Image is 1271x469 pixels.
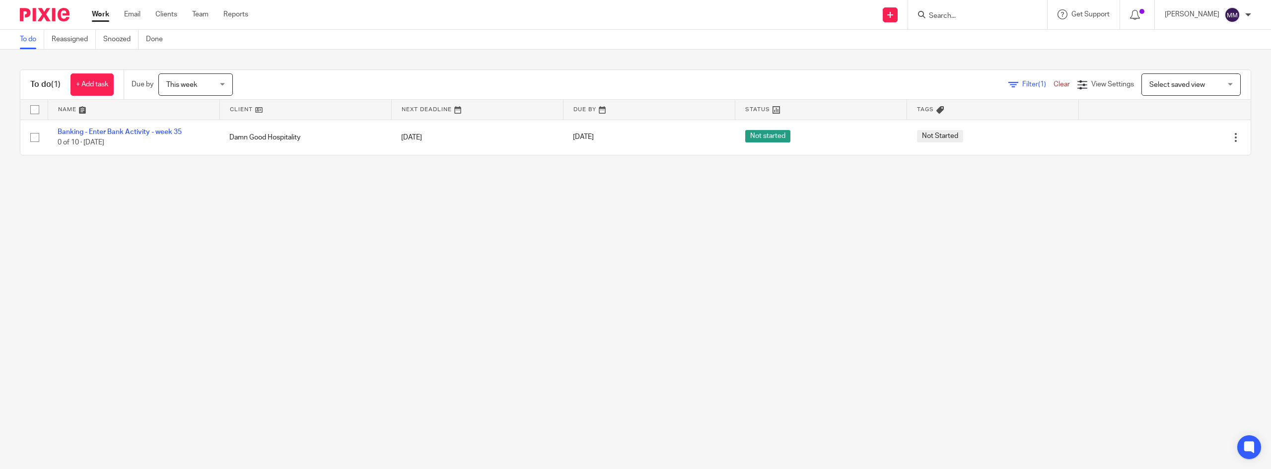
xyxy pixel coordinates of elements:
[58,129,182,135] a: Banking - Enter Bank Activity - week 35
[155,9,177,19] a: Clients
[192,9,209,19] a: Team
[745,130,790,142] span: Not started
[917,107,934,112] span: Tags
[1165,9,1219,19] p: [PERSON_NAME]
[52,30,96,49] a: Reassigned
[1149,81,1205,88] span: Select saved view
[1038,81,1046,88] span: (1)
[219,120,391,155] td: Damn Good Hospitality
[928,12,1017,21] input: Search
[391,120,563,155] td: [DATE]
[223,9,248,19] a: Reports
[20,8,70,21] img: Pixie
[92,9,109,19] a: Work
[146,30,170,49] a: Done
[573,134,594,141] span: [DATE]
[917,130,963,142] span: Not Started
[51,80,61,88] span: (1)
[103,30,139,49] a: Snoozed
[71,73,114,96] a: + Add task
[1224,7,1240,23] img: svg%3E
[30,79,61,90] h1: To do
[166,81,197,88] span: This week
[58,139,104,146] span: 0 of 10 · [DATE]
[132,79,153,89] p: Due by
[1022,81,1054,88] span: Filter
[20,30,44,49] a: To do
[1054,81,1070,88] a: Clear
[1091,81,1134,88] span: View Settings
[124,9,141,19] a: Email
[1071,11,1110,18] span: Get Support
